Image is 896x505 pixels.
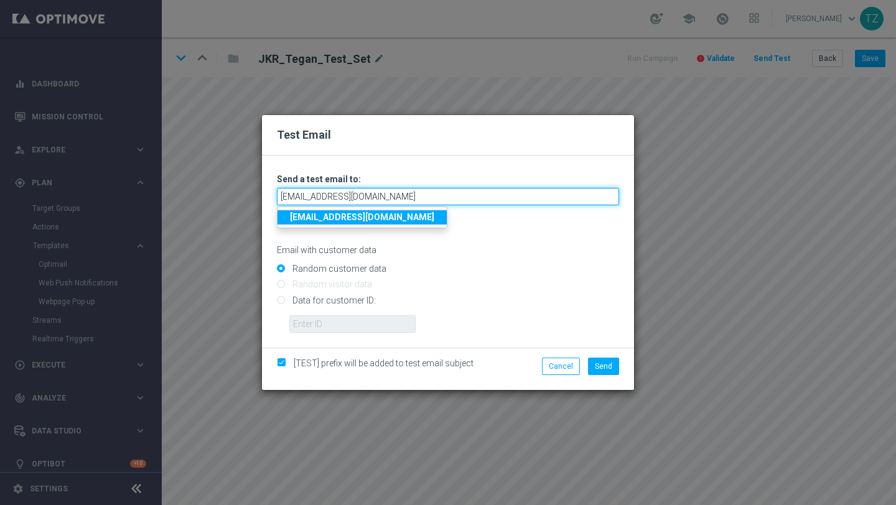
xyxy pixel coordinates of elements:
h3: Send a test email to: [277,174,619,185]
button: Send [588,358,619,375]
span: Send [595,362,612,371]
a: [EMAIL_ADDRESS][DOMAIN_NAME] [278,210,447,225]
strong: [EMAIL_ADDRESS][DOMAIN_NAME] [290,212,434,222]
p: Separate multiple addresses with commas [277,208,619,220]
input: Enter ID [289,315,416,333]
button: Cancel [542,358,580,375]
h2: Test Email [277,127,619,142]
p: Email with customer data [277,244,619,256]
label: Random customer data [289,263,386,274]
span: [TEST] prefix will be added to test email subject [294,358,474,368]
